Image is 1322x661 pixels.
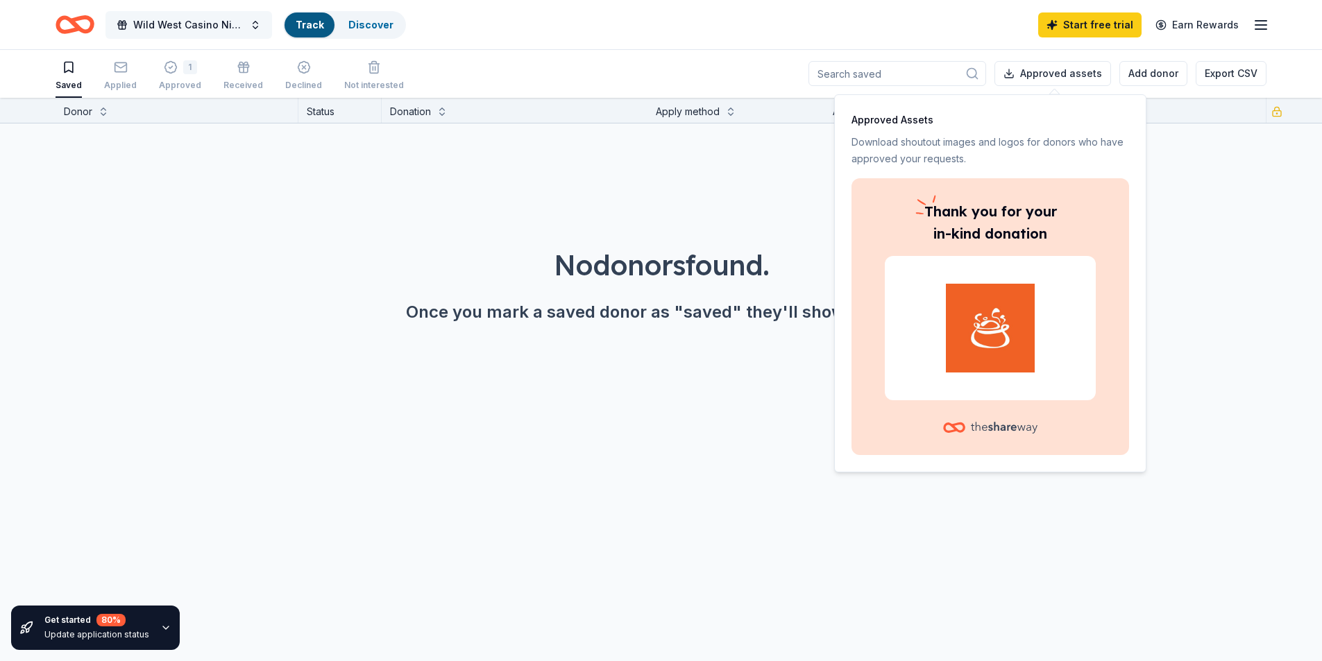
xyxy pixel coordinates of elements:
[33,246,1289,284] div: No donors found.
[344,80,404,91] div: Not interested
[104,55,137,98] button: Applied
[283,11,406,39] button: TrackDiscover
[901,284,1079,372] img: CookinGenie
[285,80,322,91] div: Declined
[44,614,149,626] div: Get started
[33,301,1289,323] div: Once you mark a saved donor as "saved" they'll show up here.
[994,61,1111,86] button: Approved assets
[56,80,82,91] div: Saved
[298,98,382,123] div: Status
[159,55,201,98] button: 1Approved
[656,103,720,120] div: Apply method
[223,80,263,91] div: Received
[833,103,875,120] div: Assignee
[56,55,82,98] button: Saved
[56,8,94,41] a: Home
[296,19,323,31] a: Track
[105,11,272,39] button: Wild West Casino Night
[285,55,322,98] button: Declined
[223,55,263,98] button: Received
[1038,12,1142,37] a: Start free trial
[44,629,149,640] div: Update application status
[885,200,1096,245] p: you for your in-kind donation
[183,60,197,74] div: 1
[344,55,404,98] button: Not interested
[133,17,244,33] span: Wild West Casino Night
[1119,61,1187,86] button: Add donor
[851,112,1129,128] p: Approved Assets
[808,61,986,86] input: Search saved
[1147,12,1247,37] a: Earn Rewards
[159,80,201,91] div: Approved
[96,614,126,626] div: 80 %
[390,103,431,120] div: Donation
[851,134,1129,167] p: Download shoutout images and logos for donors who have approved your requests.
[104,80,137,91] div: Applied
[1196,61,1266,86] button: Export CSV
[64,103,92,120] div: Donor
[924,203,967,220] span: Thank
[348,19,393,31] a: Discover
